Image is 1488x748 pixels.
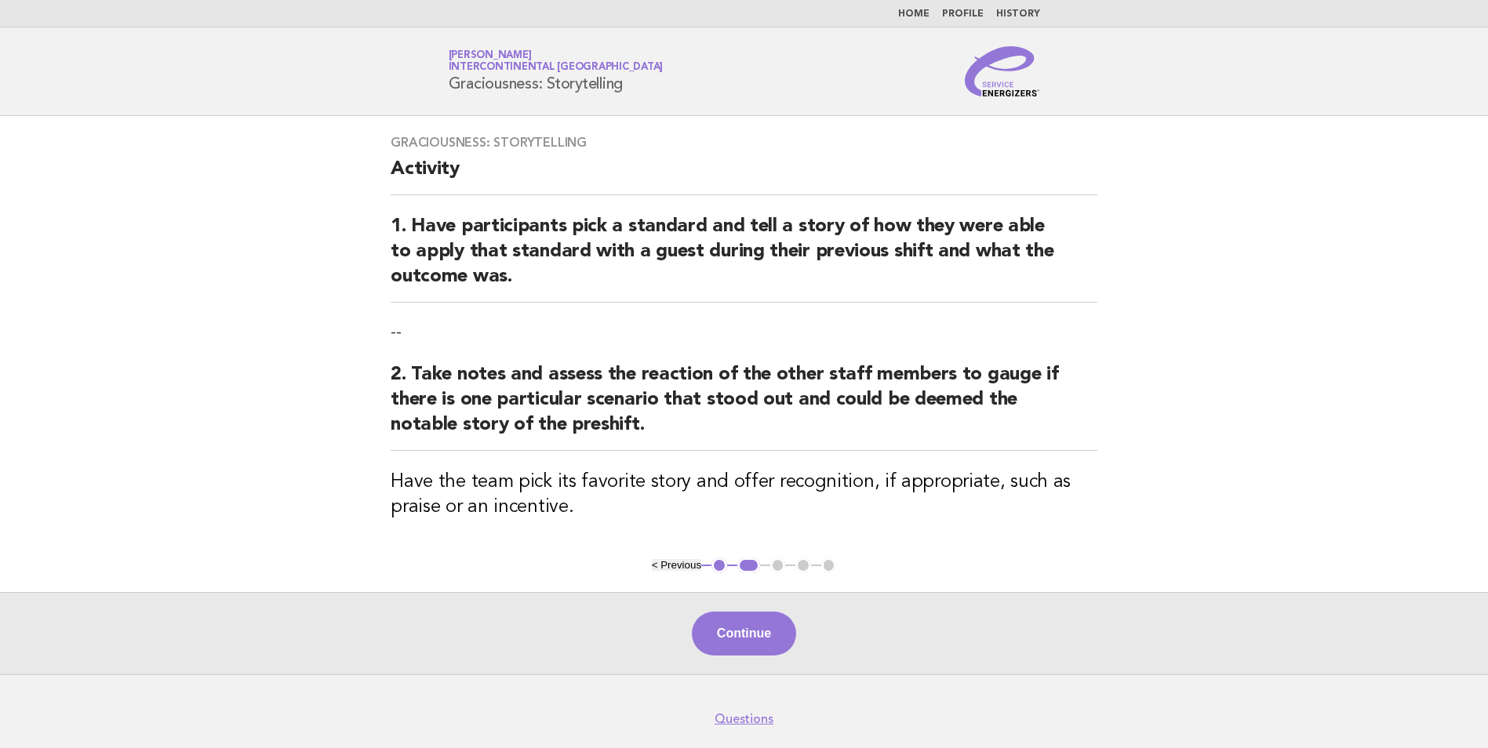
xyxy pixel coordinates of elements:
a: Questions [715,711,773,727]
img: Service Energizers [965,46,1040,96]
h2: Activity [391,157,1097,195]
a: History [996,9,1040,19]
button: 2 [737,557,760,573]
button: Continue [692,612,796,655]
h3: Have the team pick its favorite story and offer recognition, if appropriate, such as praise or an... [391,470,1097,520]
a: Profile [942,9,984,19]
h2: 1. Have participants pick a standard and tell a story of how they were able to apply that standar... [391,214,1097,303]
p: -- [391,321,1097,343]
a: Home [898,9,930,19]
a: [PERSON_NAME]InterContinental [GEOGRAPHIC_DATA] [449,50,664,72]
h3: Graciousness: Storytelling [391,135,1097,151]
h2: 2. Take notes and assess the reaction of the other staff members to gauge if there is one particu... [391,362,1097,451]
button: < Previous [652,559,701,571]
h1: Graciousness: Storytelling [449,51,664,92]
button: 1 [711,557,727,573]
span: InterContinental [GEOGRAPHIC_DATA] [449,63,664,73]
